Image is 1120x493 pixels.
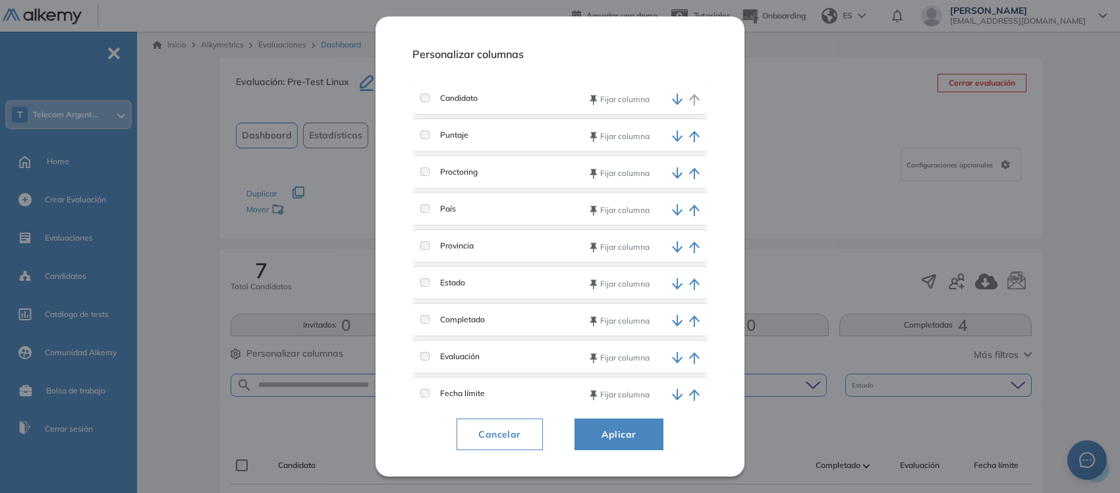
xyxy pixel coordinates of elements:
[590,94,650,105] button: Fijar columna
[591,426,647,442] span: Aplicar
[430,203,456,215] label: País
[590,167,650,179] button: Fijar columna
[457,419,542,450] button: Cancelar
[590,130,650,142] button: Fijar columna
[590,389,650,401] button: Fijar columna
[412,48,708,76] h1: Personalizar columnas
[590,204,650,216] button: Fijar columna
[574,419,663,450] button: Aplicar
[590,352,650,364] button: Fijar columna
[430,351,480,362] label: Evaluación
[430,277,465,289] label: Estado
[430,92,478,104] label: Candidato
[430,388,485,399] label: Fecha límite
[430,166,478,178] label: Proctoring
[590,315,650,327] button: Fijar columna
[468,426,531,442] span: Cancelar
[590,241,650,253] button: Fijar columna
[430,129,468,141] label: Puntaje
[430,240,474,252] label: Provincia
[430,314,485,326] label: Completado
[590,278,650,290] button: Fijar columna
